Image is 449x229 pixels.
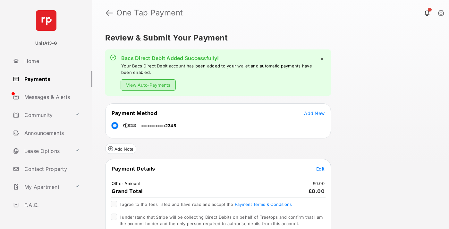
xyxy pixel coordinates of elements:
[10,179,72,195] a: My Apartment
[112,165,155,172] span: Payment Details
[105,34,431,42] h5: Review & Submit Your Payment
[121,63,316,75] em: Your Bacs Direct Debit account has been added to your wallet and automatic payments have been ena...
[121,79,176,91] button: View Auto-Payments
[304,110,325,116] button: Add New
[309,188,325,194] span: £0.00
[316,165,325,172] button: Edit
[111,181,141,186] td: Other Amount
[112,110,157,116] span: Payment Method
[10,89,92,105] a: Messages & Alerts
[141,123,176,128] span: ••••••••••••2345
[10,161,92,177] a: Contact Property
[121,55,316,62] h3: Bacs Direct Debit Added Successfully!
[316,166,325,172] span: Edit
[10,143,72,159] a: Lease Options
[10,53,92,69] a: Home
[120,215,323,226] span: I understand that Stripe will be collecting Direct Debits on behalf of Treetops and confirm that ...
[36,10,56,31] img: svg+xml;base64,PHN2ZyB4bWxucz0iaHR0cDovL3d3dy53My5vcmcvMjAwMC9zdmciIHdpZHRoPSI2NCIgaGVpZ2h0PSI2NC...
[10,71,92,87] a: Payments
[235,202,292,207] button: I agree to the fees listed and have read and accept the
[10,107,72,123] a: Community
[312,181,325,186] td: £0.00
[105,144,136,154] button: Add Note
[318,55,326,63] button: Close banner
[10,125,92,141] a: Announcements
[10,197,92,213] a: F.A.Q.
[35,40,57,47] p: UnitA13-G
[120,202,292,207] span: I agree to the fees listed and have read and accept the
[116,9,183,17] strong: One Tap Payment
[112,188,143,194] span: Grand Total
